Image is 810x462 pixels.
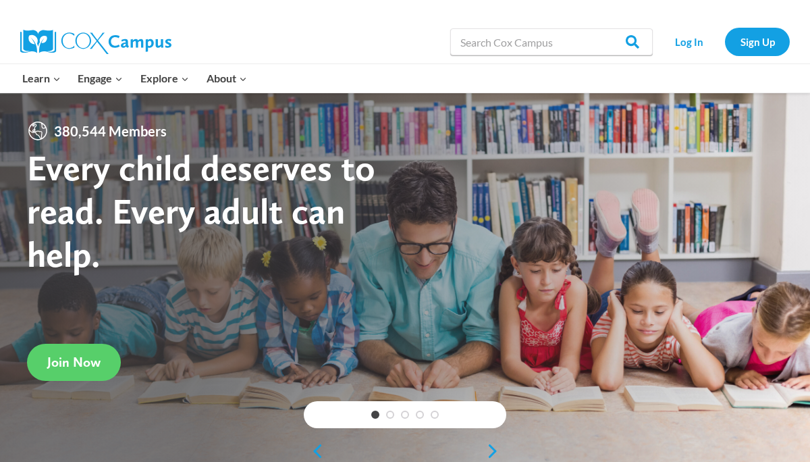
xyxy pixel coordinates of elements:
[47,354,101,370] span: Join Now
[27,344,121,381] a: Join Now
[659,28,718,55] a: Log In
[22,70,61,87] span: Learn
[304,443,324,459] a: previous
[371,411,379,419] a: 1
[431,411,439,419] a: 5
[386,411,394,419] a: 2
[27,146,375,275] strong: Every child deserves to read. Every adult can help.
[13,64,255,93] nav: Primary Navigation
[78,70,123,87] span: Engage
[486,443,506,459] a: next
[659,28,790,55] nav: Secondary Navigation
[450,28,653,55] input: Search Cox Campus
[416,411,424,419] a: 4
[49,120,172,142] span: 380,544 Members
[401,411,409,419] a: 3
[140,70,189,87] span: Explore
[207,70,247,87] span: About
[20,30,171,54] img: Cox Campus
[725,28,790,55] a: Sign Up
